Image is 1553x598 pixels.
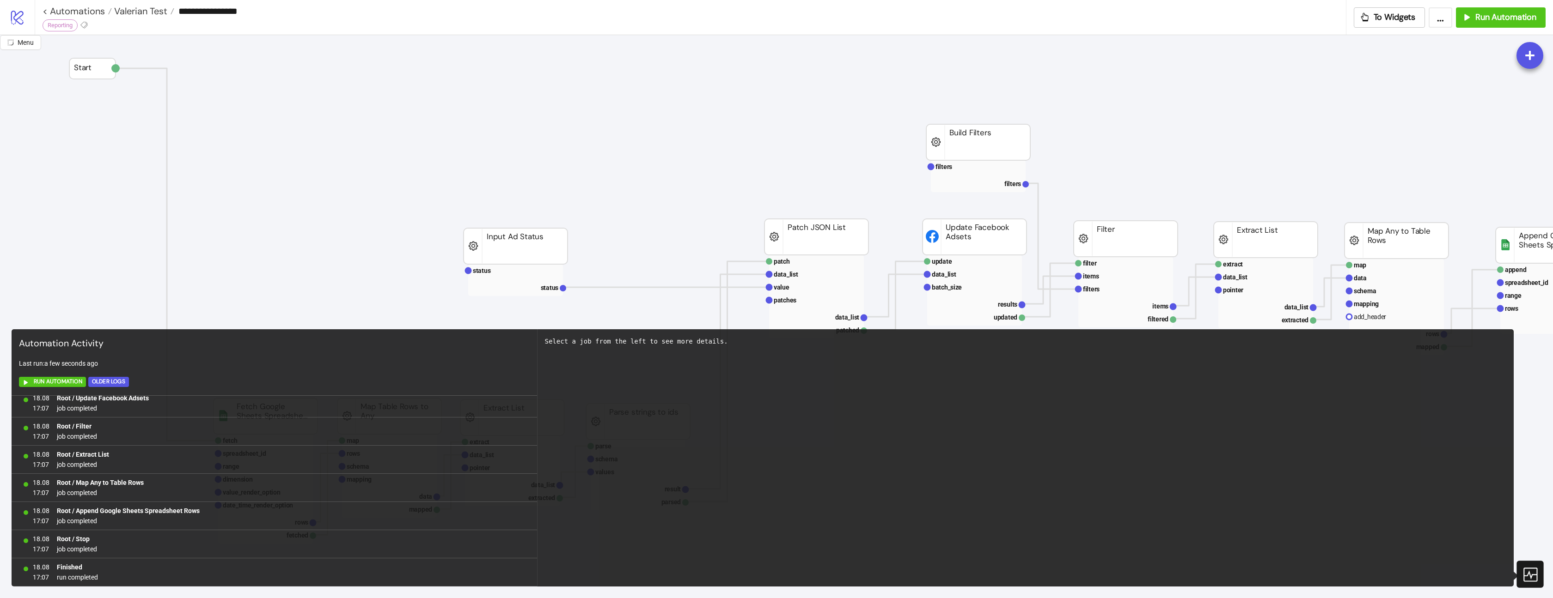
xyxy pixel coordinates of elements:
span: 18.08 [33,534,49,544]
span: Run Automation [1475,12,1536,23]
span: 18.08 [33,477,49,488]
b: Root / Update Facebook Adsets [57,394,149,402]
span: radius-bottomright [7,39,14,46]
span: job completed [57,459,109,470]
span: 17:07 [33,403,49,413]
text: update [932,258,952,265]
text: append [1505,266,1527,273]
span: 17:07 [33,516,49,526]
text: mapping [1354,300,1379,308]
span: job completed [57,544,97,554]
text: filter [1083,260,1097,267]
text: add_header [1354,313,1386,320]
span: To Widgets [1374,12,1416,23]
text: data_list [932,271,956,278]
span: 17:07 [33,544,49,554]
text: filters [935,163,952,170]
text: map [1354,261,1366,269]
text: range [1505,292,1522,299]
span: 18.08 [33,449,49,459]
span: run completed [57,572,98,582]
button: Run Automation [1456,7,1546,28]
span: job completed [57,403,149,413]
text: rows [1505,305,1518,312]
a: < Automations [43,6,112,16]
text: filters [1004,180,1021,187]
button: ... [1429,7,1452,28]
span: 17:07 [33,431,49,441]
text: patches [774,296,796,304]
span: job completed [57,516,200,526]
text: status [541,284,559,291]
text: value [774,284,789,291]
span: 18.08 [33,421,49,431]
span: job completed [57,431,97,441]
span: 18.08 [33,393,49,403]
b: Root / Extract List [57,451,109,458]
b: Root / Append Google Sheets Spreadsheet Rows [57,507,200,514]
a: Valerian Test [112,6,174,16]
text: data_list [1284,303,1309,311]
text: data [1354,274,1367,282]
text: data_list [835,314,860,321]
span: job completed [57,488,144,498]
span: Menu [18,39,34,46]
button: To Widgets [1354,7,1425,28]
span: 17:07 [33,488,49,498]
span: Valerian Test [112,5,167,17]
text: extract [1223,260,1243,268]
text: results [998,301,1017,308]
div: Reporting [43,19,78,31]
text: spreadsheet_id [1505,279,1548,286]
div: Automation Activity [15,333,533,355]
span: 17:07 [33,572,49,582]
div: Last run: a few seconds ago [15,355,533,372]
text: data_list [1223,273,1247,281]
text: schema [1354,287,1376,295]
span: Run Automation [34,376,82,387]
span: 18.08 [33,506,49,516]
text: patch [774,258,790,265]
text: pointer [1223,286,1243,294]
div: Older Logs [92,376,125,387]
text: items [1152,302,1168,310]
b: Finished [57,563,82,571]
text: items [1083,272,1099,280]
span: 18.08 [33,562,49,572]
span: 17:07 [33,459,49,470]
div: Select a job from the left to see more details. [545,337,1507,346]
button: Older Logs [88,377,129,387]
text: status [473,267,491,274]
b: Root / Filter [57,423,92,430]
text: filters [1083,285,1100,293]
text: batch_size [932,284,962,291]
button: Run Automation [19,377,86,387]
b: Root / Stop [57,535,90,543]
b: Root / Map Any to Table Rows [57,479,144,486]
text: data_list [774,271,798,278]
